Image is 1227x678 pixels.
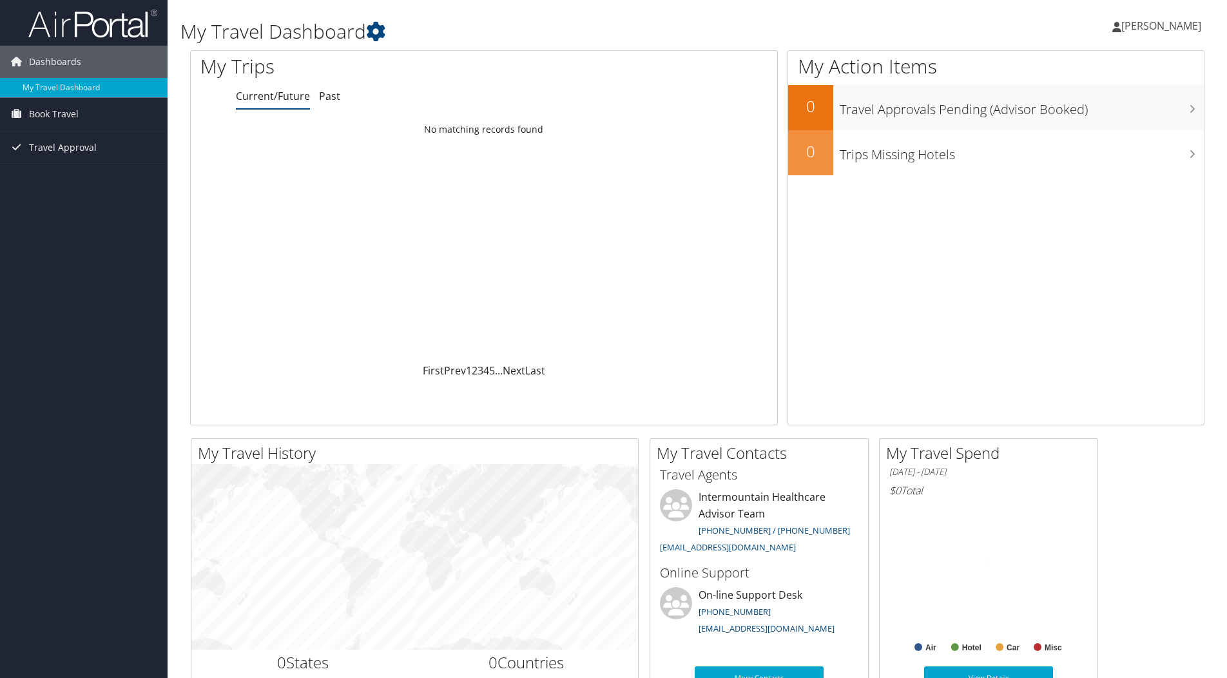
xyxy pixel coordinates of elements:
[29,131,97,164] span: Travel Approval
[660,541,796,553] a: [EMAIL_ADDRESS][DOMAIN_NAME]
[788,53,1204,80] h1: My Action Items
[925,643,936,652] text: Air
[1007,643,1019,652] text: Car
[788,130,1204,175] a: 0Trips Missing Hotels
[191,118,777,141] td: No matching records found
[653,489,865,558] li: Intermountain Healthcare Advisor Team
[201,652,405,673] h2: States
[236,89,310,103] a: Current/Future
[198,442,638,464] h2: My Travel History
[28,8,157,39] img: airportal-logo.png
[483,363,489,378] a: 4
[788,95,833,117] h2: 0
[466,363,472,378] a: 1
[200,53,523,80] h1: My Trips
[889,483,1088,498] h6: Total
[788,140,833,162] h2: 0
[840,94,1204,119] h3: Travel Approvals Pending (Advisor Booked)
[495,363,503,378] span: …
[1121,19,1201,33] span: [PERSON_NAME]
[503,363,525,378] a: Next
[525,363,545,378] a: Last
[478,363,483,378] a: 3
[699,525,850,536] a: [PHONE_NUMBER] / [PHONE_NUMBER]
[657,442,868,464] h2: My Travel Contacts
[886,442,1097,464] h2: My Travel Spend
[699,606,771,617] a: [PHONE_NUMBER]
[699,623,835,634] a: [EMAIL_ADDRESS][DOMAIN_NAME]
[29,98,79,130] span: Book Travel
[840,139,1204,164] h3: Trips Missing Hotels
[319,89,340,103] a: Past
[488,652,498,673] span: 0
[489,363,495,378] a: 5
[423,363,444,378] a: First
[444,363,466,378] a: Prev
[653,587,865,640] li: On-line Support Desk
[29,46,81,78] span: Dashboards
[660,564,858,582] h3: Online Support
[1112,6,1214,45] a: [PERSON_NAME]
[180,18,869,45] h1: My Travel Dashboard
[962,643,981,652] text: Hotel
[788,85,1204,130] a: 0Travel Approvals Pending (Advisor Booked)
[277,652,286,673] span: 0
[889,466,1088,478] h6: [DATE] - [DATE]
[425,652,629,673] h2: Countries
[889,483,901,498] span: $0
[1045,643,1062,652] text: Misc
[472,363,478,378] a: 2
[660,466,858,484] h3: Travel Agents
